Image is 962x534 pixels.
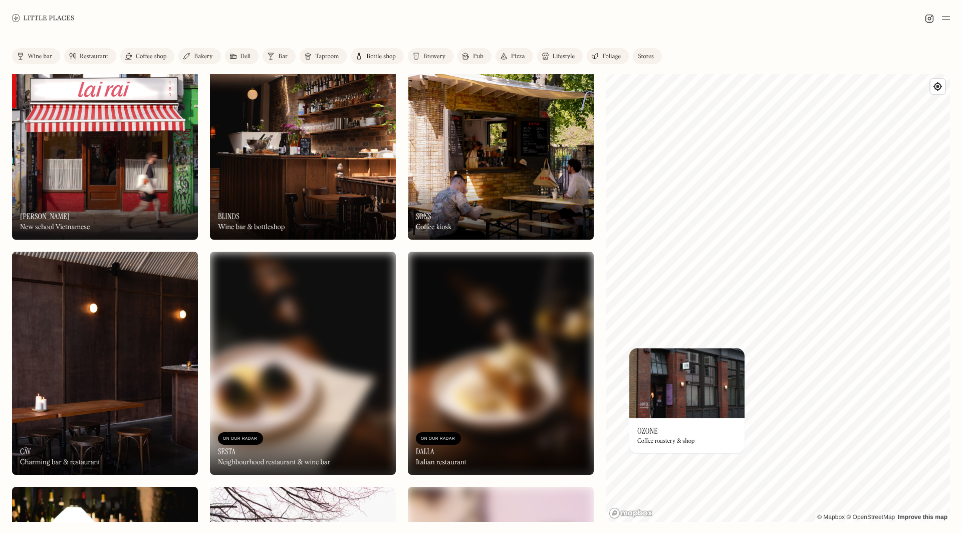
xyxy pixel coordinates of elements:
[12,252,198,475] img: Câv
[136,54,166,60] div: Coffee shop
[629,348,745,418] img: Ozone
[473,54,484,60] div: Pub
[537,48,583,64] a: Lifestyle
[351,48,404,64] a: Bottle shop
[20,223,90,232] div: New school Vietnamese
[637,438,694,445] div: Coffee roastery & shop
[80,54,108,60] div: Restaurant
[300,48,347,64] a: Taproom
[423,54,445,60] div: Brewery
[218,447,235,456] h3: Sesta
[12,16,198,239] img: Lai Rai
[120,48,174,64] a: Coffee shop
[416,212,431,221] h3: Sons
[12,16,198,239] a: Lai RaiLai Rai[PERSON_NAME]New school Vietnamese
[218,212,239,221] h3: Blinds
[20,447,31,456] h3: Câv
[817,513,845,520] a: Mapbox
[587,48,629,64] a: Foliage
[930,79,945,94] button: Find my location
[210,252,396,475] a: SestaSestaOn Our RadarSestaNeighbourhood restaurant & wine bar
[898,513,947,520] a: Improve this map
[408,48,453,64] a: Brewery
[416,458,466,467] div: Italian restaurant
[20,212,70,221] h3: [PERSON_NAME]
[241,54,251,60] div: Deli
[408,252,594,475] img: Dalla
[633,48,662,64] a: Stores
[225,48,259,64] a: Deli
[218,458,330,467] div: Neighbourhood restaurant & wine bar
[553,54,575,60] div: Lifestyle
[278,54,288,60] div: Bar
[12,48,60,64] a: Wine bar
[218,223,285,232] div: Wine bar & bottleshop
[12,252,198,475] a: CâvCâvCâvCharming bar & restaurant
[629,348,745,453] a: OzoneOzoneOzoneCoffee roastery & shop
[408,252,594,475] a: DallaDallaOn Our RadarDallaItalian restaurant
[20,458,100,467] div: Charming bar & restaurant
[408,16,594,239] img: Sons
[511,54,525,60] div: Pizza
[416,447,434,456] h3: Dalla
[606,74,950,522] canvas: Map
[194,54,212,60] div: Bakery
[315,54,339,60] div: Taproom
[178,48,220,64] a: Bakery
[602,54,621,60] div: Foliage
[263,48,296,64] a: Bar
[210,16,396,239] a: BlindsBlindsBlindsWine bar & bottleshop
[496,48,533,64] a: Pizza
[609,507,653,519] a: Mapbox homepage
[457,48,492,64] a: Pub
[416,223,451,232] div: Coffee kiosk
[408,16,594,239] a: SonsSonsSonsCoffee kiosk
[421,434,456,444] div: On Our Radar
[366,54,396,60] div: Bottle shop
[638,54,654,60] div: Stores
[846,513,895,520] a: OpenStreetMap
[223,434,258,444] div: On Our Radar
[637,426,658,436] h3: Ozone
[210,16,396,239] img: Blinds
[64,48,116,64] a: Restaurant
[28,54,52,60] div: Wine bar
[210,252,396,475] img: Sesta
